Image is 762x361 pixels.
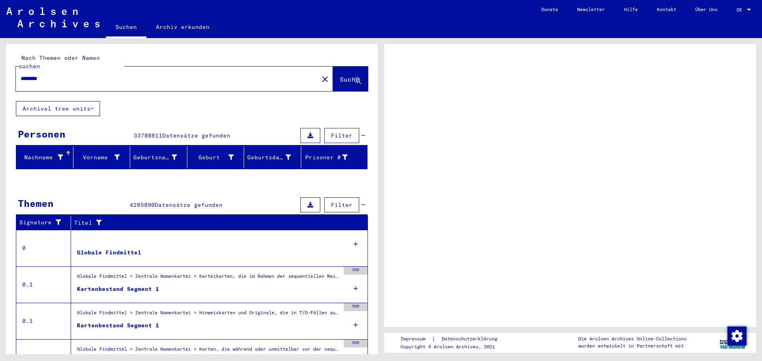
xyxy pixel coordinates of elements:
mat-label: Nach Themen oder Namen suchen [19,54,100,70]
div: Vorname [77,153,120,162]
div: Geburtsname [133,151,187,164]
p: Copyright © Arolsen Archives, 2021 [400,343,507,350]
img: Arolsen_neg.svg [6,8,100,27]
div: Prisoner # [304,153,348,162]
div: Titel [74,219,352,227]
span: Datensätze gefunden [155,201,223,208]
div: Geburt‏ [190,151,244,164]
div: Signature [19,216,73,229]
div: Personen [18,127,65,141]
a: Impressum [400,335,432,343]
button: Filter [324,128,359,143]
div: | [400,335,507,343]
span: Suche [340,75,360,83]
div: Themen [18,196,54,210]
div: Geburtsname [133,153,177,162]
div: Globale Findmittel > Zentrale Namenkartei > Karten, die während oder unmittelbar vor der sequenti... [77,346,340,357]
mat-header-cell: Vorname [73,146,131,168]
span: Datensätze gefunden [162,132,230,139]
a: Datenschutzerklärung [435,335,507,343]
div: Signature [19,218,65,227]
div: Globale Findmittel [77,248,141,257]
td: 0.1 [16,266,71,303]
div: Nachname [19,153,63,162]
div: Globale Findmittel > Zentrale Namenkartei > Hinweiskarten und Originale, die in T/D-Fällen aufgef... [77,309,340,320]
div: Nachname [19,151,73,164]
button: Archival tree units [16,101,100,116]
img: Zustimmung ändern [727,327,747,346]
p: wurden entwickelt in Partnerschaft mit [578,342,687,350]
div: Kartenbestand Segment 1 [77,285,159,293]
div: 500 [344,303,368,311]
div: 350 [344,267,368,275]
span: Filter [331,132,352,139]
a: Suchen [106,17,146,38]
div: Geburtsdatum [247,151,301,164]
a: Archiv erkunden [146,17,219,36]
div: Geburtsdatum [247,153,291,162]
mat-header-cell: Geburt‏ [187,146,244,168]
mat-header-cell: Geburtsname [130,146,187,168]
span: 4285890 [130,201,155,208]
p: Die Arolsen Archives Online-Collections [578,335,687,342]
button: Clear [317,71,333,87]
mat-header-cell: Nachname [16,146,73,168]
mat-icon: close [320,74,330,84]
div: Geburt‏ [190,153,234,162]
mat-header-cell: Prisoner # [301,146,368,168]
td: 0 [16,230,71,266]
div: Prisoner # [304,151,358,164]
div: Titel [74,216,360,229]
div: Vorname [77,151,130,164]
span: 33708611 [134,132,162,139]
div: 500 [344,340,368,348]
mat-header-cell: Geburtsdatum [244,146,301,168]
div: Globale Findmittel > Zentrale Namenkartei > Karteikarten, die im Rahmen der sequentiellen Massend... [77,273,340,284]
img: yv_logo.png [718,332,748,352]
button: Filter [324,197,359,212]
td: 0.1 [16,303,71,339]
button: Suche [333,67,368,91]
div: Kartenbestand Segment 1 [77,321,159,330]
span: Filter [331,201,352,208]
span: DE [737,7,745,13]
